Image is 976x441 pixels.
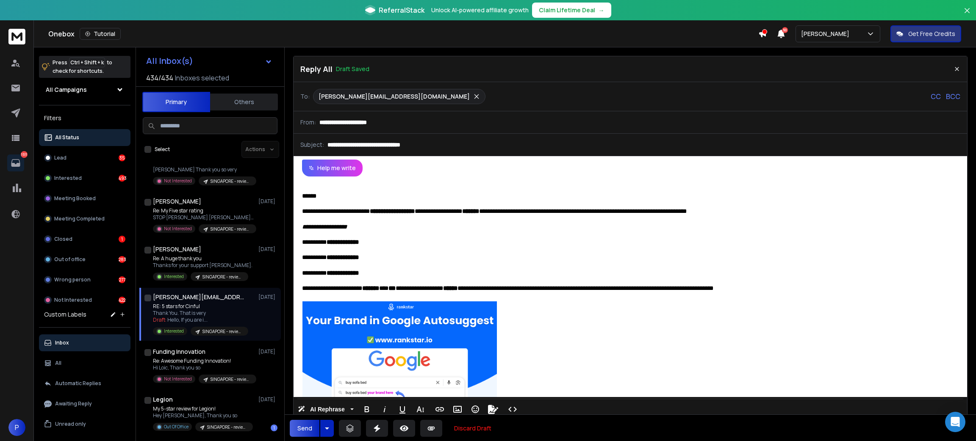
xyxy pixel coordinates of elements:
h3: Custom Labels [44,310,86,319]
p: Unlock AI-powered affiliate growth [431,6,529,14]
p: Interested [164,328,184,334]
p: Meeting Booked [54,195,96,202]
p: SINGAPORE - reviews [211,376,251,383]
p: Wrong person [54,276,91,283]
button: Underline (Ctrl+U) [394,401,410,418]
button: More Text [412,401,428,418]
span: AI Rephrase [308,406,347,413]
h1: [PERSON_NAME] [153,197,201,206]
div: 493 [119,175,125,182]
button: Automatic Replies [39,375,130,392]
p: Interested [164,273,184,280]
button: Out of office283 [39,251,130,268]
p: Awaiting Reply [55,400,92,407]
p: Thank You. That is very [153,310,248,317]
p: Not Interested [54,297,92,303]
p: [DATE] [258,396,277,403]
div: 1 [119,236,125,243]
p: [DATE] [258,294,277,300]
p: Closed [54,236,72,243]
p: All [55,360,61,367]
p: [DATE] [258,198,277,205]
button: Signature [485,401,501,418]
p: From: [300,118,316,127]
button: All Status [39,129,130,146]
a: 1511 [7,154,24,171]
p: Not Interested [164,376,192,382]
p: To: [300,92,310,101]
p: [PERSON_NAME] [801,30,853,38]
p: RE: 5 stars for Cinful [153,303,248,310]
button: Meeting Booked [39,190,130,207]
p: Out Of Office [164,424,189,430]
p: SINGAPORE - reviews [207,424,248,430]
p: SINGAPORE - reviews [202,274,243,280]
p: SINGAPORE - reviews [202,328,243,335]
p: My 5-star review for Legion! [153,405,253,412]
p: Interested [54,175,82,182]
p: Draft Saved [336,65,369,73]
p: [DATE] [258,348,277,355]
p: Meeting Completed [54,215,105,222]
button: Awaiting Reply [39,395,130,412]
button: Discard Draft [447,420,498,437]
button: Emoticons [467,401,483,418]
h1: [PERSON_NAME] [153,245,201,254]
p: STOP [PERSON_NAME] [PERSON_NAME][EMAIL_ADDRESS][DOMAIN_NAME] [PHONE_NUMBER] [153,214,255,221]
h3: Inboxes selected [175,73,229,83]
span: → [599,6,604,14]
p: [DATE] [258,246,277,253]
span: ReferralStack [379,5,424,15]
button: Insert Image (Ctrl+P) [449,401,466,418]
p: Out of office [54,256,86,263]
div: 283 [119,256,125,263]
p: Not Interested [164,178,192,184]
button: Bold (Ctrl+B) [359,401,375,418]
span: Ctrl + Shift + k [69,58,105,67]
h1: Legion [153,395,173,404]
p: Re: Awesome Funding Innovation! [153,358,255,364]
p: Lead [54,154,67,161]
img: imageFile-1759985320121 [302,301,497,411]
h1: All Inbox(s) [146,57,193,65]
button: Unread only [39,416,130,433]
button: All Campaigns [39,81,130,98]
h3: Filters [39,112,130,124]
span: Hello, If you are i ... [167,316,208,323]
p: Re: My Five star rating [153,207,255,214]
button: Italic (Ctrl+I) [377,401,393,418]
h1: All Campaigns [46,85,87,94]
p: Subject: [300,141,324,149]
span: Draft: [153,316,166,323]
button: AI Rephrase [296,401,355,418]
div: 277 [119,276,125,283]
button: All [39,355,130,372]
p: [PERSON_NAME][EMAIL_ADDRESS][DOMAIN_NAME] [319,92,470,101]
p: Automatic Replies [55,380,101,387]
button: Close banner [962,5,973,25]
button: All Inbox(s) [139,52,279,69]
p: Thanks for your support [PERSON_NAME]. [153,262,252,269]
p: Re: A huge thank you [153,255,252,262]
h1: [PERSON_NAME][EMAIL_ADDRESS][DOMAIN_NAME] [153,293,246,301]
button: Send [290,420,319,437]
button: Tutorial [80,28,121,40]
button: Code View [505,401,521,418]
span: 434 / 434 [146,73,173,83]
p: CC [931,91,941,102]
label: Select [155,146,170,153]
button: P [8,419,25,436]
p: 1511 [21,151,28,158]
div: 35 [119,154,125,161]
button: Wrong person277 [39,271,130,288]
p: All Status [55,134,79,141]
p: Hi Loic, Thank you so [153,364,255,371]
button: Claim Lifetime Deal→ [532,3,611,18]
button: Inbox [39,334,130,351]
button: Not Interested422 [39,292,130,309]
button: Interested493 [39,170,130,187]
p: [PERSON_NAME] Thank you so very [153,166,255,173]
button: Primary [142,92,210,112]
